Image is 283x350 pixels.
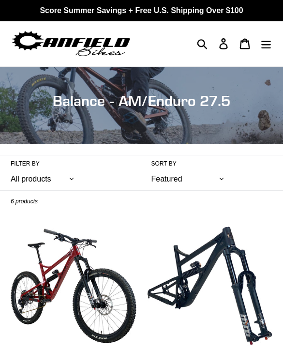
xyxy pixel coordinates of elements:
img: Canfield Bikes [11,29,132,59]
label: Filter by [11,159,132,168]
label: Sort by [151,159,273,168]
button: Menu [255,33,277,54]
span: Balance - AM/Enduro 27.5 [53,92,230,109]
span: 6 products [11,198,38,205]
